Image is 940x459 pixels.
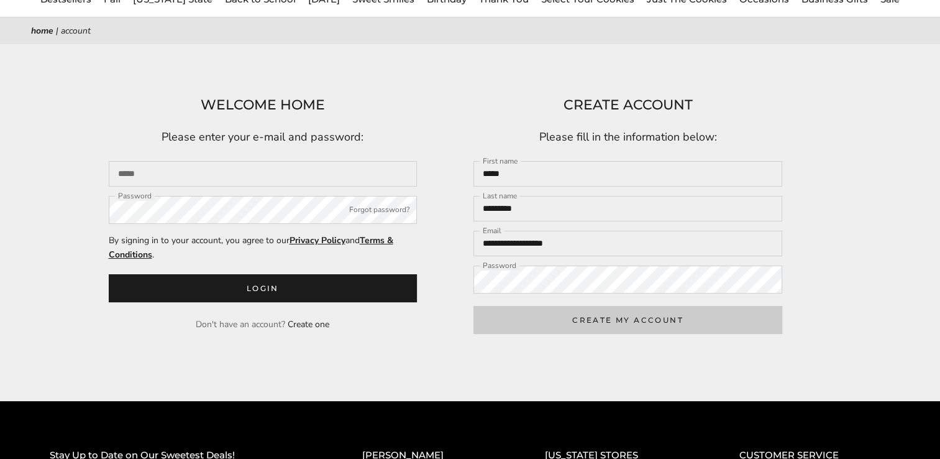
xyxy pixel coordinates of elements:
[109,128,418,147] p: Please enter your e-mail and password:
[56,25,58,37] span: |
[10,412,129,449] iframe: Sign Up via Text for Offers
[473,266,782,294] input: Password
[109,196,418,224] input: Password
[109,233,418,262] p: By signing in to your account, you agree to our and .
[473,161,782,187] input: First name
[290,234,345,246] a: Privacy Policy
[109,274,418,302] button: Login
[349,204,409,216] button: Forgot password?
[473,128,782,147] p: Please fill in the information below:
[288,318,329,330] a: Create one
[473,196,782,221] input: Last name
[196,318,285,330] span: Don't have an account?
[473,306,782,334] button: CREATE MY ACCOUNT
[473,94,782,116] h1: CREATE ACCOUNT
[61,25,91,37] span: Account
[473,231,782,256] input: Email
[109,161,418,187] input: Email
[31,24,909,38] nav: breadcrumbs
[109,234,393,261] a: Terms & Conditions
[109,94,418,116] h1: WELCOME HOME
[31,25,53,37] a: Home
